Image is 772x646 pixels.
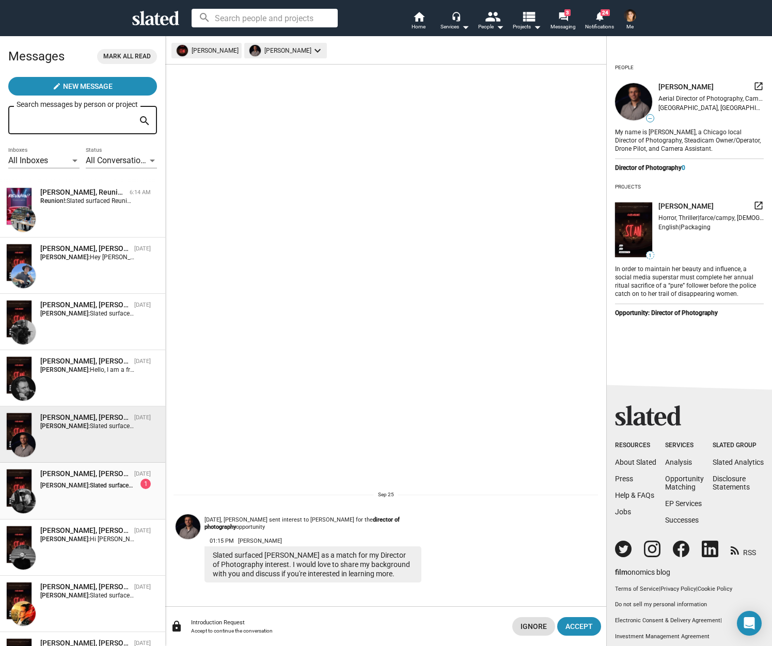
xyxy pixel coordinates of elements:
img: Alex Cirillo [11,432,36,457]
div: My name is [PERSON_NAME], a Chicago local Director of Photography, Steadicam Owner/Operator, Dron... [615,127,764,153]
a: Home [401,10,437,33]
button: Do not sell my personal information [615,601,764,609]
img: MJ Schilling [11,320,36,344]
time: [DATE] [134,527,151,534]
span: Me [626,21,634,33]
a: Electronic Consent & Delivery Agreement [615,617,720,624]
strong: [PERSON_NAME]: [40,482,90,489]
img: Alex Cirillo [176,514,200,539]
div: Open Intercom Messenger [737,611,762,636]
time: [DATE] [134,302,151,308]
span: Projects [513,21,541,33]
div: Slated surfaced [PERSON_NAME] as a match for my Director of Photography interest. I would love to... [204,546,421,582]
span: film [615,568,627,576]
button: People [473,10,509,33]
time: [DATE] [134,358,151,365]
span: Messaging [550,21,576,33]
div: Services [665,442,704,450]
a: Slated Analytics [713,458,764,466]
mat-icon: launch [753,81,764,91]
a: Cookie Policy [698,586,732,592]
mat-icon: headset_mic [451,11,461,21]
input: Search people and projects [192,9,338,27]
strong: [PERSON_NAME]: [40,535,90,543]
a: Privacy Policy [660,586,696,592]
span: | [696,586,698,592]
span: | [698,214,699,222]
div: Director of Photography [615,164,764,171]
img: Stan [7,301,31,337]
strong: Reunion!: [40,197,67,204]
div: Dariel Paredes, Stan [40,582,130,592]
img: Stan [7,413,31,450]
div: [DATE], [PERSON_NAME] sent interest to [PERSON_NAME] for the opportunity [204,516,421,531]
mat-icon: notifications [594,11,604,21]
mat-icon: create [53,82,61,90]
img: Dominic Gomez [11,376,36,401]
div: [GEOGRAPHIC_DATA], [GEOGRAPHIC_DATA], [GEOGRAPHIC_DATA] [658,104,764,112]
a: Press [615,475,633,483]
img: Stan [7,469,31,506]
strong: [PERSON_NAME]: [40,310,90,317]
span: All Inboxes [8,155,48,165]
img: Stan [7,244,31,281]
button: Services [437,10,473,33]
a: Alex Cirillo [174,512,202,585]
time: [DATE] [134,584,151,590]
img: Darmon Moore [11,263,36,288]
button: Projects [509,10,545,33]
strong: [PERSON_NAME]: [40,254,90,261]
mat-icon: view_list [521,9,535,24]
span: — [647,116,654,121]
strong: [PERSON_NAME]: [40,422,90,430]
div: Chris Dodds, Stan [40,469,130,479]
mat-icon: people [484,9,499,24]
div: Darmon Moore, Stan [40,244,130,254]
a: Investment Management Agreement [615,633,764,641]
mat-icon: lock [170,620,183,633]
div: Aerial Director of Photography, Camera Assistant, Director of Photography, Steadicam Operator [658,95,764,102]
div: Services [440,21,469,33]
span: 1 [647,253,654,259]
span: All Conversations [86,155,149,165]
span: New Message [63,77,113,96]
div: Dominic Gomez, Stan [40,356,130,366]
mat-icon: arrow_drop_down [494,21,506,33]
div: People [615,60,634,75]
button: Mark all read [97,49,157,64]
img: undefined [615,83,652,120]
span: [PERSON_NAME] [658,82,714,92]
strong: [PERSON_NAME]: [40,366,90,373]
mat-icon: search [138,113,151,129]
span: | [679,224,681,231]
a: 3Messaging [545,10,581,33]
span: Ignore [521,617,547,636]
a: Analysis [665,458,692,466]
div: Resources [615,442,656,450]
div: MJ Schilling, Stan [40,300,130,310]
span: 3 [564,9,571,16]
mat-chip: [PERSON_NAME] [244,43,327,58]
div: In order to maintain her beauty and influence, a social media superstar must complete her annual ... [615,263,764,298]
a: About Slated [615,458,656,466]
div: Introduction Request [191,619,504,626]
time: [DATE] [134,470,151,477]
span: Slated surfaced [PERSON_NAME] as a match for my Director of Photography interest. I would love to... [90,422,592,430]
a: filmonomics blog [615,559,670,577]
button: Accept [557,617,601,636]
img: Dariel Paredes [11,601,36,626]
span: Accept [565,617,593,636]
mat-icon: forum [558,11,568,21]
div: 1 [140,479,151,489]
span: Slated surfaced [PERSON_NAME] as a match for my Director of Photography interest. I would love to... [90,310,592,317]
span: 0 [682,164,685,171]
span: | [720,617,722,624]
div: Francis Manzo, Reunion! [40,187,125,197]
img: Lauren Dunitz [624,9,636,22]
span: 01:15 PM [210,538,234,544]
time: [DATE] [134,245,151,252]
span: Notifications [585,21,614,33]
span: Packaging [681,224,711,231]
img: Stan [7,526,31,563]
span: English [658,224,679,231]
